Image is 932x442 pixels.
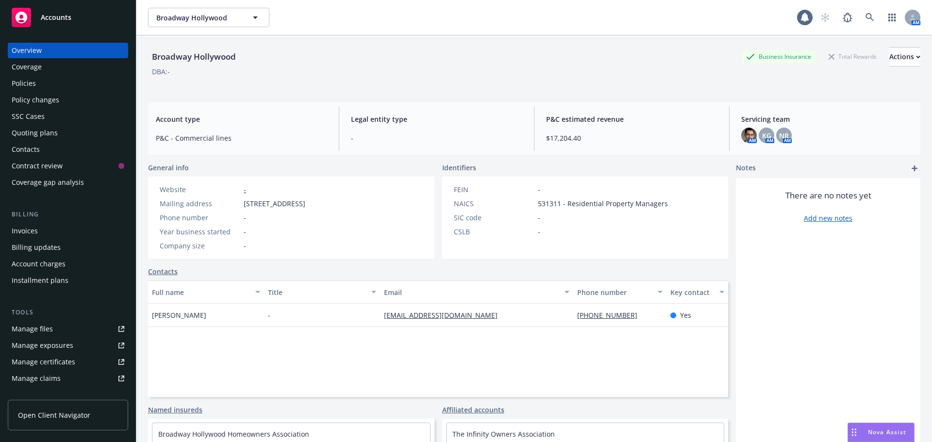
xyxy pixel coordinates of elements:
a: Contacts [148,266,178,277]
a: Billing updates [8,240,128,255]
button: Broadway Hollywood [148,8,269,27]
div: Phone number [160,213,240,223]
div: Email [384,287,559,297]
div: DBA: - [152,66,170,77]
span: $17,204.40 [546,133,717,143]
span: Accounts [41,14,71,21]
span: P&C estimated revenue [546,114,717,124]
span: - [244,213,246,223]
a: Manage files [8,321,128,337]
div: Manage claims [12,371,61,386]
a: Policy changes [8,92,128,108]
a: Manage BORs [8,387,128,403]
button: Key contact [666,280,728,304]
a: Policies [8,76,128,91]
div: FEIN [454,184,534,195]
div: Mailing address [160,198,240,209]
a: Account charges [8,256,128,272]
a: add [909,163,920,174]
div: Quoting plans [12,125,58,141]
div: Policy changes [12,92,59,108]
div: Broadway Hollywood [148,50,240,63]
a: SSC Cases [8,109,128,124]
span: - [244,241,246,251]
span: [PERSON_NAME] [152,310,206,320]
div: Website [160,184,240,195]
div: SIC code [454,213,534,223]
div: Coverage gap analysis [12,175,84,190]
div: Tools [8,308,128,317]
div: Manage files [12,321,53,337]
div: Phone number [577,287,651,297]
span: Nova Assist [868,428,906,436]
span: Broadway Hollywood [156,13,240,23]
a: [PHONE_NUMBER] [577,311,645,320]
a: Coverage gap analysis [8,175,128,190]
span: Legal entity type [351,114,522,124]
div: Overview [12,43,42,58]
span: - [538,184,540,195]
a: Manage exposures [8,338,128,353]
a: Contacts [8,142,128,157]
button: Title [264,280,380,304]
div: Key contact [670,287,714,297]
span: [STREET_ADDRESS] [244,198,305,209]
div: Billing updates [12,240,61,255]
button: Nova Assist [848,423,915,442]
div: Year business started [160,227,240,237]
a: - [244,185,246,194]
span: Yes [680,310,691,320]
span: NR [779,131,789,141]
span: Servicing team [741,114,913,124]
button: Email [380,280,573,304]
a: Coverage [8,59,128,75]
a: Contract review [8,158,128,174]
button: Actions [889,47,920,66]
span: KG [762,131,771,141]
div: Business Insurance [741,50,816,63]
div: Manage exposures [12,338,73,353]
a: Affiliated accounts [442,405,504,415]
div: Coverage [12,59,42,75]
a: The Infinity Owners Association [452,429,555,439]
a: Accounts [8,4,128,31]
a: Manage certificates [8,354,128,370]
div: Contract review [12,158,63,174]
a: Report a Bug [838,8,857,27]
a: Switch app [882,8,902,27]
span: - [538,227,540,237]
div: NAICS [454,198,534,209]
a: Manage claims [8,371,128,386]
span: - [351,133,522,143]
a: Named insureds [148,405,202,415]
a: Quoting plans [8,125,128,141]
span: 531311 - Residential Property Managers [538,198,668,209]
div: Billing [8,210,128,219]
div: Title [268,287,366,297]
div: Full name [152,287,250,297]
span: - [244,227,246,237]
a: Add new notes [804,213,852,223]
div: Contacts [12,142,40,157]
span: Open Client Navigator [18,410,90,420]
a: Start snowing [815,8,835,27]
span: There are no notes yet [785,190,871,201]
div: Company size [160,241,240,251]
div: SSC Cases [12,109,45,124]
div: Manage certificates [12,354,75,370]
span: - [268,310,270,320]
a: Broadway Hollywood Homeowners Association [158,429,309,439]
span: Account type [156,114,327,124]
a: Overview [8,43,128,58]
span: Identifiers [442,163,476,173]
div: Account charges [12,256,66,272]
div: Installment plans [12,273,68,288]
div: Invoices [12,223,38,239]
div: Actions [889,48,920,66]
span: General info [148,163,189,173]
div: Policies [12,76,36,91]
button: Phone number [573,280,666,304]
span: - [538,213,540,223]
div: Manage BORs [12,387,57,403]
a: Installment plans [8,273,128,288]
